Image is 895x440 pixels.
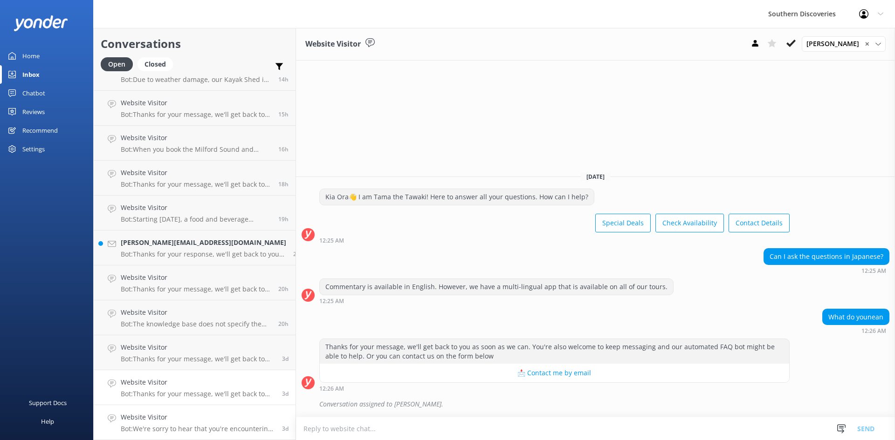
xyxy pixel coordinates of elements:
[278,320,289,328] span: 05:39pm 19-Aug-2025 (UTC +12:00) Pacific/Auckland
[319,396,889,412] div: Conversation assigned to [PERSON_NAME].
[595,214,651,232] button: Special Deals
[823,309,889,325] div: What do younean
[764,267,889,274] div: 12:25am 17-Aug-2025 (UTC +12:00) Pacific/Auckland
[655,214,724,232] button: Check Availability
[764,249,889,264] div: Can I ask the questions in Japanese?
[320,339,789,364] div: Thanks for your message, we'll get back to you as soon as we can. You're also welcome to keep mes...
[861,268,886,274] strong: 12:25 AM
[121,307,271,318] h4: Website Visitor
[94,91,296,126] a: Website VisitorBot:Thanks for your message, we'll get back to you as soon as we can. You're also ...
[806,39,865,49] span: [PERSON_NAME]
[94,335,296,370] a: Website VisitorBot:Thanks for your message, we'll get back to you as soon as we can. You're also ...
[282,355,289,363] span: 01:14am 17-Aug-2025 (UTC +12:00) Pacific/Auckland
[121,145,271,154] p: Bot: When you book the Milford Sound and Shotover Jet combo, you are booking two separate experie...
[278,110,289,118] span: 11:02pm 19-Aug-2025 (UTC +12:00) Pacific/Auckland
[121,180,271,189] p: Bot: Thanks for your message, we'll get back to you as soon as we can. You're also welcome to kee...
[121,110,271,119] p: Bot: Thanks for your message, we'll get back to you as soon as we can. You're also welcome to kee...
[121,133,271,143] h4: Website Visitor
[22,121,58,140] div: Recommend
[729,214,790,232] button: Contact Details
[319,298,674,304] div: 12:25am 17-Aug-2025 (UTC +12:00) Pacific/Auckland
[22,65,40,84] div: Inbox
[94,161,296,196] a: Website VisitorBot:Thanks for your message, we'll get back to you as soon as we can. You're also ...
[121,285,271,293] p: Bot: Thanks for your message, we'll get back to you as soon as we can. You're also welcome to kee...
[121,355,275,363] p: Bot: Thanks for your message, we'll get back to you as soon as we can. You're also welcome to kee...
[138,59,178,69] a: Closed
[94,265,296,300] a: Website VisitorBot:Thanks for your message, we'll get back to you as soon as we can. You're also ...
[101,35,289,53] h2: Conversations
[320,364,789,382] button: 📩 Contact me by email
[94,196,296,230] a: Website VisitorBot:Starting [DATE], a food and beverage package will be included as part of the C...
[278,215,289,223] span: 06:28pm 19-Aug-2025 (UTC +12:00) Pacific/Auckland
[29,393,67,412] div: Support Docs
[121,377,275,387] h4: Website Visitor
[121,168,271,178] h4: Website Visitor
[101,57,133,71] div: Open
[121,237,286,248] h4: [PERSON_NAME][EMAIL_ADDRESS][DOMAIN_NAME]
[101,59,138,69] a: Open
[41,412,54,431] div: Help
[94,370,296,405] a: Website VisitorBot:Thanks for your message, we'll get back to you as soon as we can. You're also ...
[121,320,271,328] p: Bot: The knowledge base does not specify the exact differences between the Glenorchy Air and Air ...
[305,38,361,50] h3: Website Visitor
[282,390,289,398] span: 12:26am 17-Aug-2025 (UTC +12:00) Pacific/Auckland
[320,279,673,295] div: Commentary is available in English. However, we have a multi-lingual app that is available on all...
[319,386,344,392] strong: 12:26 AM
[121,215,271,223] p: Bot: Starting [DATE], a food and beverage package will be included as part of the Cascade Room up...
[822,327,889,334] div: 12:26am 17-Aug-2025 (UTC +12:00) Pacific/Auckland
[22,102,45,121] div: Reviews
[94,300,296,335] a: Website VisitorBot:The knowledge base does not specify the exact differences between the Glenorch...
[94,126,296,161] a: Website VisitorBot:When you book the Milford Sound and Shotover Jet combo, you are booking two se...
[319,237,790,244] div: 12:25am 17-Aug-2025 (UTC +12:00) Pacific/Auckland
[319,238,344,244] strong: 12:25 AM
[121,203,271,213] h4: Website Visitor
[282,425,289,433] span: 09:18pm 16-Aug-2025 (UTC +12:00) Pacific/Auckland
[22,84,45,102] div: Chatbot
[94,230,296,265] a: [PERSON_NAME][EMAIL_ADDRESS][DOMAIN_NAME]Bot:Thanks for your response, we'll get back to you as s...
[865,40,869,48] span: ✕
[278,145,289,153] span: 10:07pm 19-Aug-2025 (UTC +12:00) Pacific/Auckland
[121,342,275,352] h4: Website Visitor
[121,390,275,398] p: Bot: Thanks for your message, we'll get back to you as soon as we can. You're also welcome to kee...
[278,75,289,83] span: 12:05am 20-Aug-2025 (UTC +12:00) Pacific/Auckland
[121,272,271,283] h4: Website Visitor
[22,47,40,65] div: Home
[121,98,271,108] h4: Website Visitor
[138,57,173,71] div: Closed
[94,405,296,440] a: Website VisitorBot:We're sorry to hear that you're encountering issues with our website. Please f...
[121,250,286,258] p: Bot: Thanks for your response, we'll get back to you as soon as we can during opening hours.
[14,15,68,31] img: yonder-white-logo.png
[802,36,886,51] div: Assign User
[581,173,610,181] span: [DATE]
[293,250,303,258] span: 05:57pm 19-Aug-2025 (UTC +12:00) Pacific/Auckland
[319,385,790,392] div: 12:26am 17-Aug-2025 (UTC +12:00) Pacific/Auckland
[22,140,45,158] div: Settings
[121,75,271,84] p: Bot: Due to weather damage, our Kayak Shed is temporarily closed, and we don’t have a reopening d...
[319,298,344,304] strong: 12:25 AM
[302,396,889,412] div: 2025-08-16T21:17:44.047
[121,412,275,422] h4: Website Visitor
[278,285,289,293] span: 05:41pm 19-Aug-2025 (UTC +12:00) Pacific/Auckland
[320,189,594,205] div: Kia Ora👋 I am Tama the Tawaki! Here to answer all your questions. How can I help?
[121,425,275,433] p: Bot: We're sorry to hear that you're encountering issues with our website. Please feel free to co...
[861,328,886,334] strong: 12:26 AM
[278,180,289,188] span: 07:19pm 19-Aug-2025 (UTC +12:00) Pacific/Auckland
